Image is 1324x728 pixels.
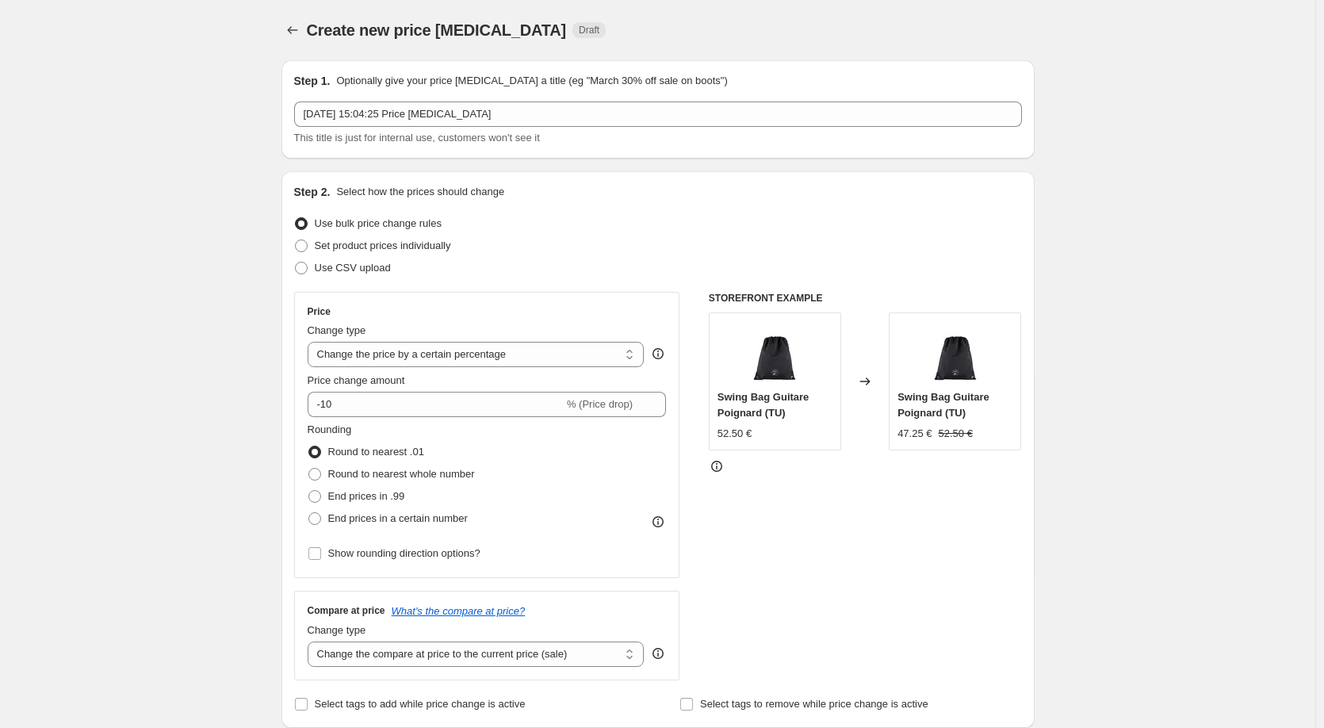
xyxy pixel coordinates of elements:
[281,19,304,41] button: Price change jobs
[717,426,752,442] div: 52.50 €
[336,73,727,89] p: Optionally give your price [MEDICAL_DATA] a title (eg "March 30% off sale on boots")
[328,512,468,524] span: End prices in a certain number
[307,21,567,39] span: Create new price [MEDICAL_DATA]
[924,321,987,385] img: psaeh-h62142lzz_02_1602173092_1a9af758-8838-494b-8074-29141d2e4978_80x.jpg
[328,446,424,458] span: Round to nearest .01
[294,132,540,144] span: This title is just for internal use, customers won't see it
[328,490,405,502] span: End prices in .99
[308,305,331,318] h3: Price
[336,184,504,200] p: Select how the prices should change
[315,262,391,274] span: Use CSV upload
[308,604,385,617] h3: Compare at price
[308,624,366,636] span: Change type
[700,698,928,710] span: Select tags to remove while price change is active
[308,374,405,386] span: Price change amount
[294,184,331,200] h2: Step 2.
[897,391,989,419] span: Swing Bag Guitare Poignard (TU)
[294,102,1022,127] input: 30% off holiday sale
[308,392,564,417] input: -15
[315,239,451,251] span: Set product prices individually
[743,321,806,385] img: psaeh-h62142lzz_02_1602173092_1a9af758-8838-494b-8074-29141d2e4978_80x.jpg
[939,426,973,442] strike: 52.50 €
[897,426,932,442] div: 47.25 €
[315,217,442,229] span: Use bulk price change rules
[392,605,526,617] button: What's the compare at price?
[308,423,352,435] span: Rounding
[567,398,633,410] span: % (Price drop)
[328,547,480,559] span: Show rounding direction options?
[650,646,666,661] div: help
[650,346,666,362] div: help
[315,698,526,710] span: Select tags to add while price change is active
[579,24,599,36] span: Draft
[308,324,366,336] span: Change type
[717,391,809,419] span: Swing Bag Guitare Poignard (TU)
[294,73,331,89] h2: Step 1.
[328,468,475,480] span: Round to nearest whole number
[709,292,1022,305] h6: STOREFRONT EXAMPLE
